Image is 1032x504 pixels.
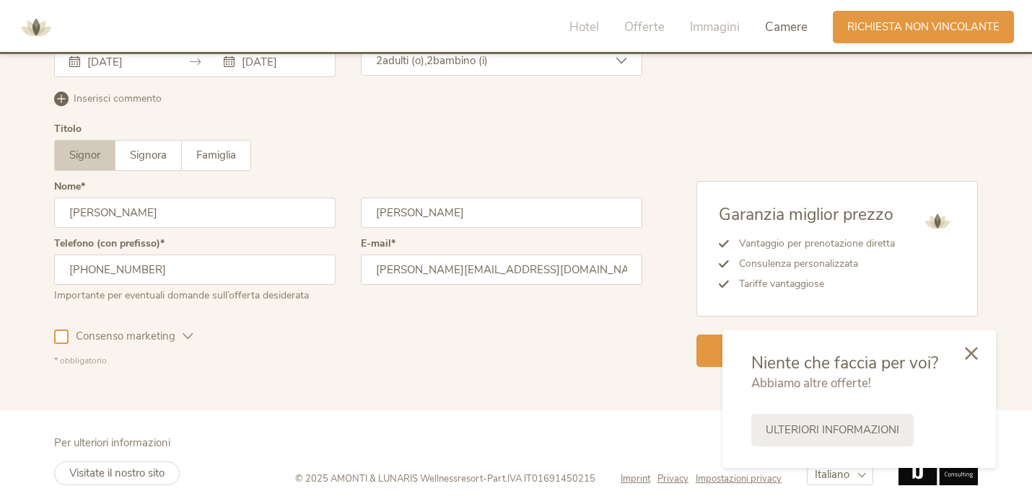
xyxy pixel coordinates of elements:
[621,472,650,485] span: Imprint
[729,274,895,294] li: Tariffe vantaggiose
[54,124,82,134] div: Titolo
[751,375,871,392] span: Abbiamo altre offerte!
[433,53,488,68] span: bambino (i)
[238,55,320,69] input: Partenza
[483,472,487,485] span: -
[361,239,395,249] label: E-mail
[54,198,336,228] input: Nome
[729,254,895,274] li: Consulenza personalizzata
[54,182,85,192] label: Nome
[657,472,688,485] span: Privacy
[766,423,899,438] span: Ulteriori informazioni
[69,148,100,162] span: Signor
[361,198,642,228] input: Cognome
[69,329,183,344] span: Consenso marketing
[14,6,58,49] img: AMONTI & LUNARIS Wellnessresort
[54,239,165,249] label: Telefono (con prefisso)
[54,285,336,303] div: Importante per eventuali domande sull’offerta desiderata
[427,53,433,68] span: 2
[696,472,782,485] a: Impostazioni privacy
[14,22,58,32] a: AMONTI & LUNARIS Wellnessresort
[54,255,336,285] input: Telefono (con prefisso)
[569,19,599,35] span: Hotel
[487,472,595,485] span: Part.IVA IT01691450215
[690,19,740,35] span: Immagini
[847,19,1000,35] span: Richiesta non vincolante
[751,352,938,374] span: Niente che faccia per voi?
[624,19,665,35] span: Offerte
[84,55,166,69] input: Arrivo
[361,255,642,285] input: E-mail
[376,53,382,68] span: 2
[54,355,642,367] div: * obbligatorio
[719,203,893,226] span: Garanzia miglior prezzo
[382,53,427,68] span: adulti (o),
[196,148,236,162] span: Famiglia
[729,234,895,254] li: Vantaggio per prenotazione diretta
[621,472,657,485] a: Imprint
[657,472,696,485] a: Privacy
[74,92,162,106] span: Inserisci commento
[751,414,914,446] a: Ulteriori informazioni
[295,472,483,485] span: © 2025 AMONTI & LUNARIS Wellnessresort
[54,436,170,450] span: Per ulteriori informazioni
[130,148,167,162] span: Signora
[69,466,165,480] span: Visitate il nostro sito
[765,19,808,35] span: Camere
[54,461,180,485] a: Visitate il nostro sito
[919,203,956,239] img: AMONTI & LUNARIS Wellnessresort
